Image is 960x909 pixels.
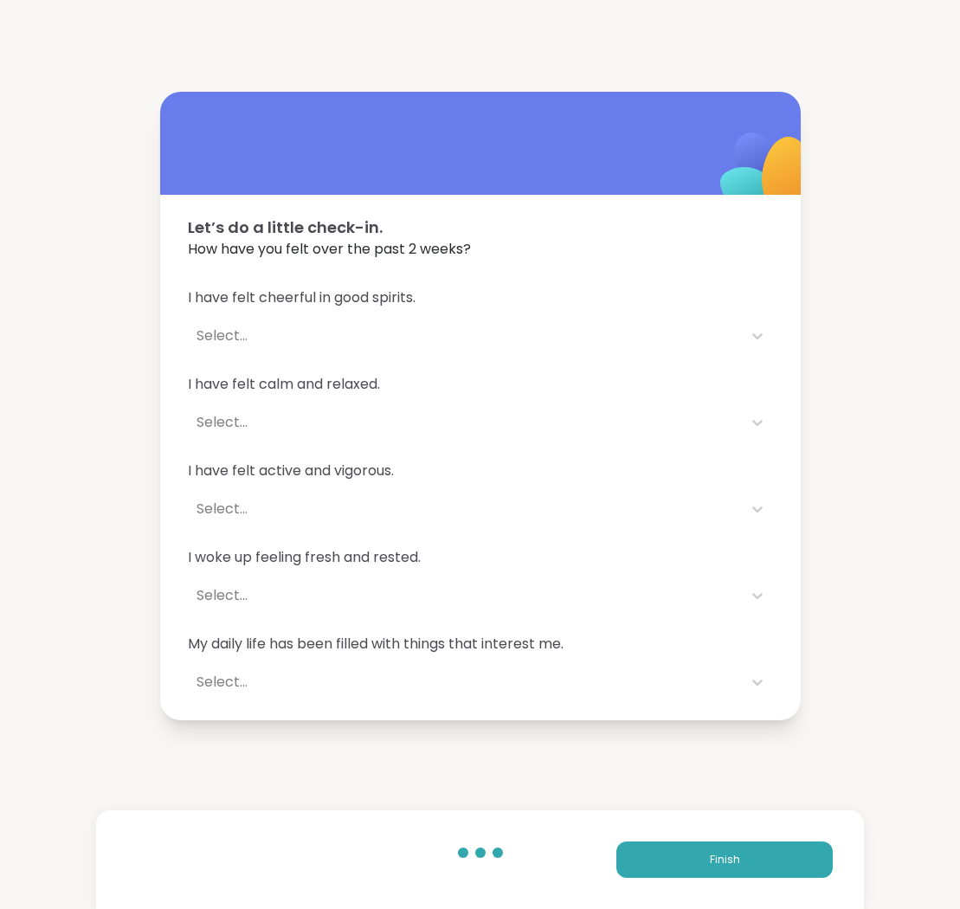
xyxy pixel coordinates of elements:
span: Finish [710,852,740,867]
span: How have you felt over the past 2 weeks? [188,239,773,260]
div: Select... [197,326,733,346]
span: Let’s do a little check-in. [188,216,773,239]
span: I woke up feeling fresh and rested. [188,547,773,568]
span: I have felt active and vigorous. [188,461,773,481]
div: Select... [197,499,733,519]
span: I have felt calm and relaxed. [188,374,773,395]
div: Select... [197,672,733,693]
div: Select... [197,585,733,606]
button: Finish [616,841,833,878]
img: ShareWell Logomark [680,87,852,260]
div: Select... [197,412,733,433]
span: My daily life has been filled with things that interest me. [188,634,773,654]
span: I have felt cheerful in good spirits. [188,287,773,308]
